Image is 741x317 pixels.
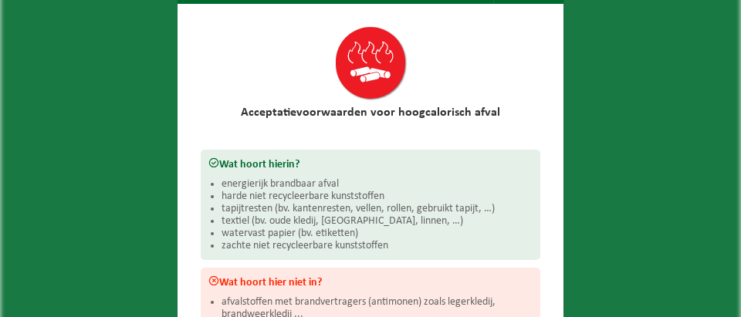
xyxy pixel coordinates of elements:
[222,203,533,215] li: tapijtresten (bv. kantenresten, vellen, rollen, gebruikt tapijt, …)
[208,275,533,288] h3: Wat hoort hier niet in?
[208,157,533,170] h3: Wat hoort hierin?
[222,240,533,252] li: zachte niet recycleerbare kunststoffen
[222,215,533,228] li: textiel (bv. oude kledij, [GEOGRAPHIC_DATA], linnen, …)
[222,228,533,240] li: watervast papier (bv. etiketten)
[222,178,533,191] li: energierijk brandbaar afval
[201,106,540,119] h2: Acceptatievoorwaarden voor hoogcalorisch afval
[222,191,533,203] li: harde niet recycleerbare kunststoffen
